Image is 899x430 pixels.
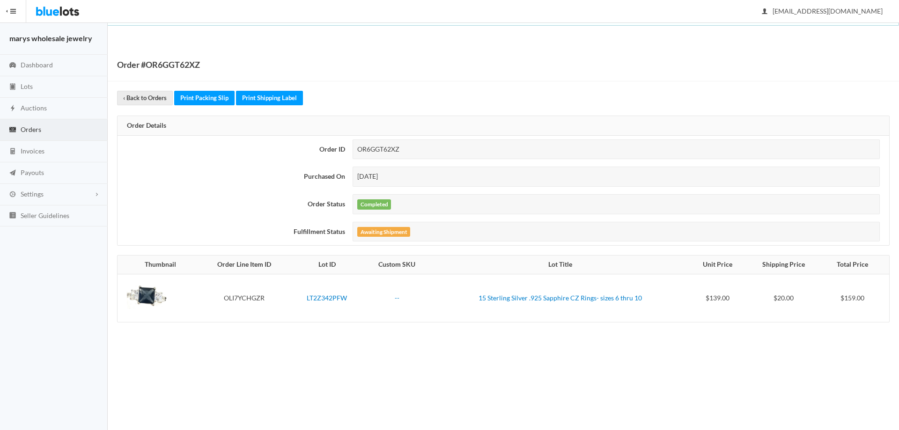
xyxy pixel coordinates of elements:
[431,255,690,274] th: Lot Title
[353,139,880,160] div: OR6GGT62XZ
[8,147,17,156] ion-icon: calculator
[8,61,17,70] ion-icon: speedometer
[8,211,17,220] ion-icon: list box
[117,58,200,72] h1: Order #OR6GGT62XZ
[8,83,17,92] ion-icon: clipboard
[8,104,17,113] ion-icon: flash
[746,255,822,274] th: Shipping Price
[21,147,44,155] span: Invoices
[8,126,17,135] ion-icon: cash
[395,294,399,302] a: --
[21,104,47,112] span: Auctions
[357,199,391,210] label: Completed
[307,294,347,302] a: LT2Z342PFW
[21,125,41,133] span: Orders
[117,91,173,105] a: ‹ Back to Orders
[21,82,33,90] span: Lots
[291,255,363,274] th: Lot ID
[8,169,17,178] ion-icon: paper plane
[118,163,349,190] th: Purchased On
[762,7,883,15] span: [EMAIL_ADDRESS][DOMAIN_NAME]
[118,255,198,274] th: Thumbnail
[118,116,889,136] div: Order Details
[357,227,410,237] label: Awaiting Shipment
[118,218,349,246] th: Fulfillment Status
[21,211,69,219] span: Seller Guidelines
[690,255,746,274] th: Unit Price
[690,274,746,322] td: $139.00
[9,34,92,43] strong: marys wholesale jewelry
[822,255,889,274] th: Total Price
[198,274,291,322] td: OLI7YCHGZR
[21,190,44,198] span: Settings
[8,190,17,199] ion-icon: cog
[198,255,291,274] th: Order Line Item ID
[353,167,880,187] div: [DATE]
[760,7,769,16] ion-icon: person
[21,168,44,176] span: Payouts
[118,136,349,163] th: Order ID
[236,91,303,105] a: Print Shipping Label
[363,255,431,274] th: Custom SKU
[174,91,235,105] a: Print Packing Slip
[118,190,349,218] th: Order Status
[822,274,889,322] td: $159.00
[746,274,822,322] td: $20.00
[21,61,53,69] span: Dashboard
[479,294,642,302] a: 15 Sterling Silver .925 Sapphire CZ Rings- sizes 6 thru 10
